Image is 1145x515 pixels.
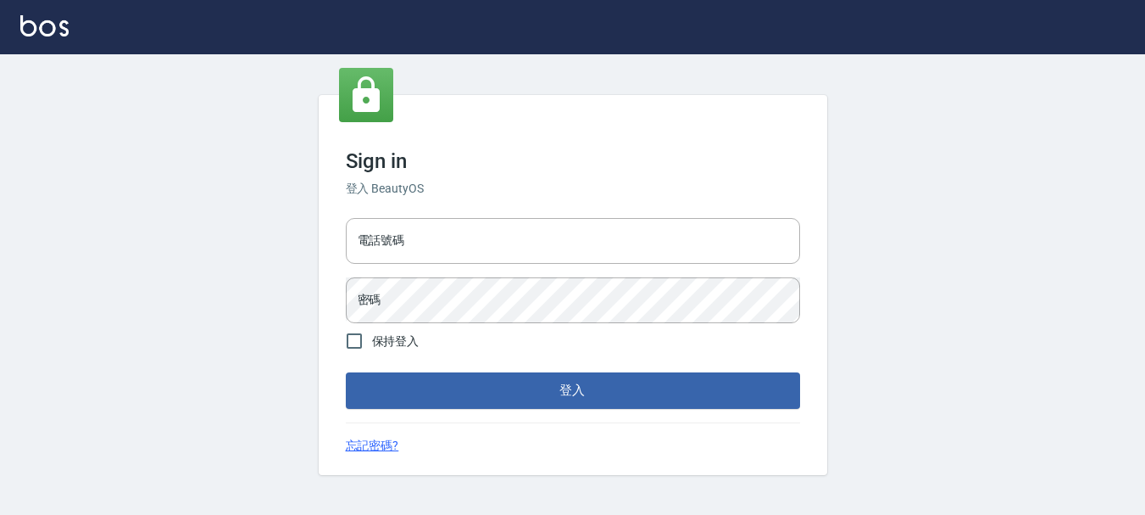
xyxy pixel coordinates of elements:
[346,372,800,408] button: 登入
[346,180,800,198] h6: 登入 BeautyOS
[372,333,420,350] span: 保持登入
[346,437,399,455] a: 忘記密碼?
[346,149,800,173] h3: Sign in
[20,15,69,36] img: Logo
